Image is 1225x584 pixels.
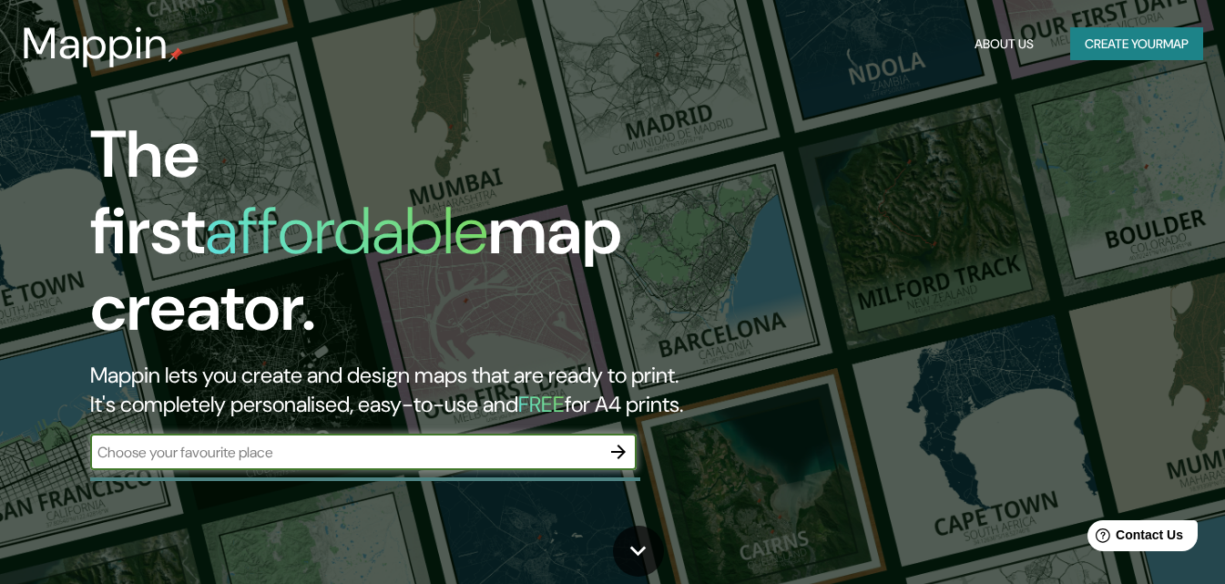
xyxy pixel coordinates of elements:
[90,361,703,419] h2: Mappin lets you create and design maps that are ready to print. It's completely personalised, eas...
[90,117,703,361] h1: The first map creator.
[1063,513,1205,564] iframe: Help widget launcher
[967,27,1041,61] button: About Us
[1070,27,1203,61] button: Create yourmap
[90,442,600,463] input: Choose your favourite place
[22,18,168,69] h3: Mappin
[168,47,183,62] img: mappin-pin
[205,189,488,273] h1: affordable
[518,390,565,418] h5: FREE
